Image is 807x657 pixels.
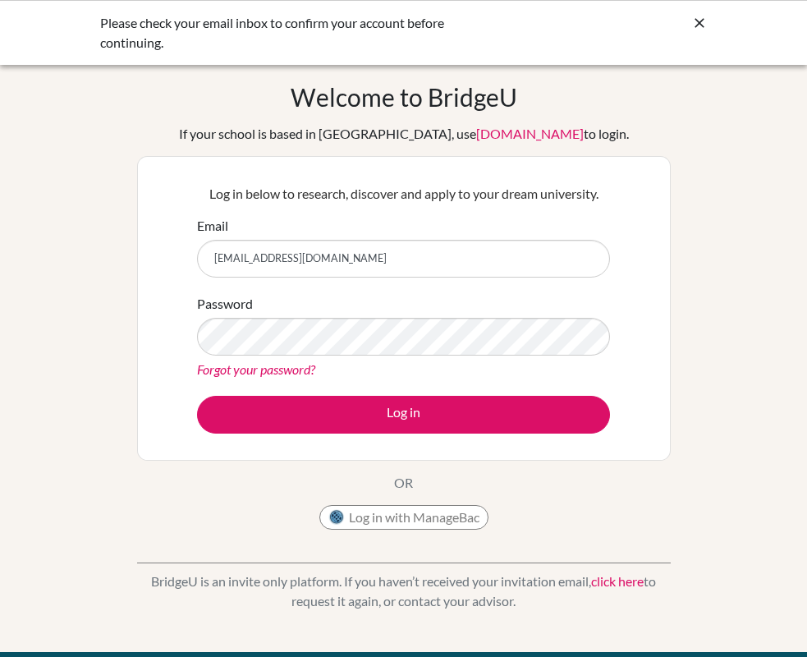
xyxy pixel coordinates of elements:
div: If your school is based in [GEOGRAPHIC_DATA], use to login. [179,124,629,144]
p: BridgeU is an invite only platform. If you haven’t received your invitation email, to request it ... [137,572,671,611]
h1: Welcome to BridgeU [291,82,517,112]
a: [DOMAIN_NAME] [476,126,584,141]
label: Email [197,216,228,236]
label: Password [197,294,253,314]
a: Forgot your password? [197,361,315,377]
button: Log in with ManageBac [319,505,488,530]
p: OR [394,473,413,493]
button: Log in [197,396,610,434]
div: Please check your email inbox to confirm your account before continuing. [100,13,461,53]
a: click here [591,573,644,589]
p: Log in below to research, discover and apply to your dream university. [197,184,610,204]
